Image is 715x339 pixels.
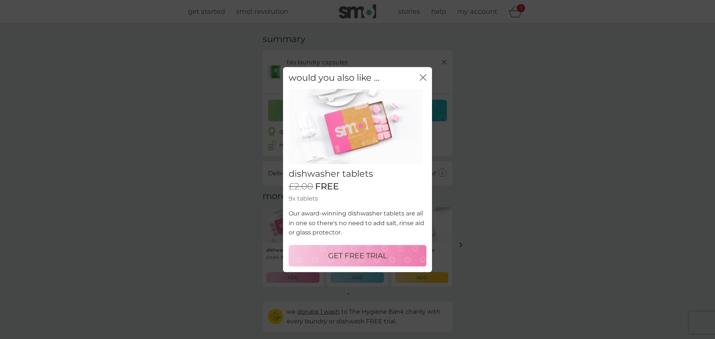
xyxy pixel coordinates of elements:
p: 9x tablets [289,194,426,204]
span: £2.00 [289,181,313,192]
button: close [420,74,426,82]
p: GET FREE TRIAL [328,250,387,262]
p: Our award-winning dishwasher tablets are all in one so there's no need to add salt, rinse aid or ... [289,209,426,237]
h2: dishwasher tablets [289,169,426,179]
h2: would you also like ... [289,73,379,83]
span: FREE [315,181,339,192]
button: GET FREE TRIAL [289,245,426,266]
